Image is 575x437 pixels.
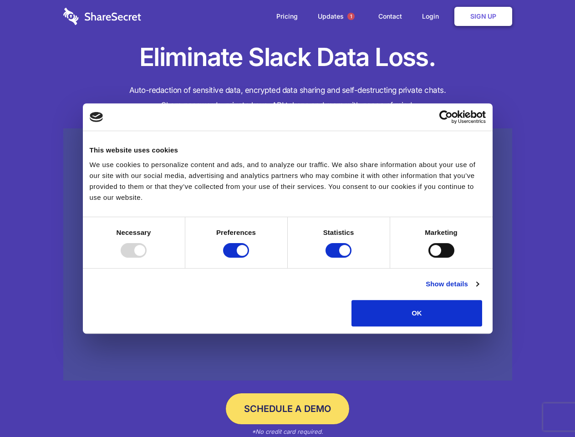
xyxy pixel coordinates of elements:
a: Login [413,2,453,30]
a: Show details [426,279,478,290]
a: Wistia video thumbnail [63,128,512,381]
a: Sign Up [454,7,512,26]
button: OK [351,300,482,326]
div: We use cookies to personalize content and ads, and to analyze our traffic. We also share informat... [90,159,486,203]
a: Schedule a Demo [226,393,349,424]
img: logo-wordmark-white-trans-d4663122ce5f474addd5e946df7df03e33cb6a1c49d2221995e7729f52c070b2.svg [63,8,141,25]
a: Contact [369,2,411,30]
h1: Eliminate Slack Data Loss. [63,41,512,74]
span: 1 [347,13,355,20]
h4: Auto-redaction of sensitive data, encrypted data sharing and self-destructing private chats. Shar... [63,83,512,113]
strong: Statistics [323,229,354,236]
em: *No credit card required. [252,428,323,435]
a: Usercentrics Cookiebot - opens in a new window [406,110,486,124]
div: This website uses cookies [90,145,486,156]
img: logo [90,112,103,122]
strong: Preferences [216,229,256,236]
a: Pricing [267,2,307,30]
strong: Marketing [425,229,458,236]
strong: Necessary [117,229,151,236]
